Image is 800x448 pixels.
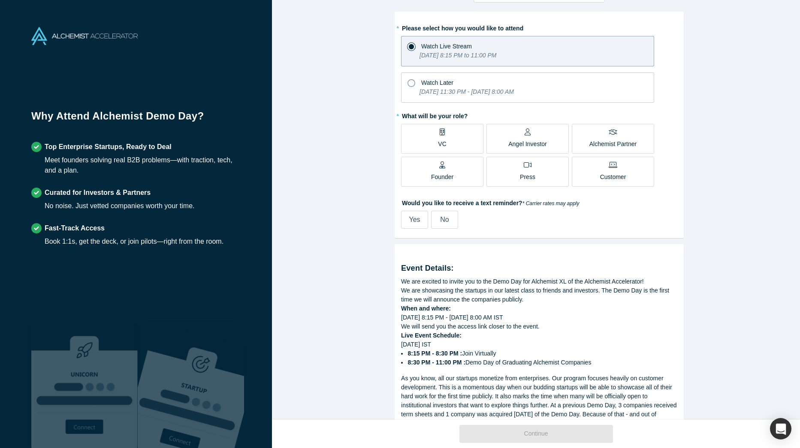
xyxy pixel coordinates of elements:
[45,224,105,232] strong: Fast-Track Access
[459,425,613,443] button: Continue
[45,155,241,176] div: Meet founders solving real B2B problems—with traction, tech, and a plan.
[438,140,446,149] p: VC
[431,173,453,182] p: Founder
[408,349,677,358] li: Join Virtually
[401,374,677,437] div: As you know, all our startups monetize from enterprises. Our program focuses heavily on customer ...
[401,21,677,33] label: Please select how you would like to attend
[138,322,244,448] img: Prism AI
[408,358,677,367] li: Demo Day of Graduating Alchemist Companies
[409,216,420,223] span: Yes
[31,322,138,448] img: Robust Technologies
[522,200,580,206] em: * Carrier rates may apply
[520,173,535,182] p: Press
[401,340,677,367] div: [DATE] IST
[420,52,496,59] i: [DATE] 8:15 PM to 11:00 PM
[401,286,677,304] div: We are showcasing the startups in our latest class to friends and investors. The Demo Day is the ...
[600,173,626,182] p: Customer
[31,108,241,130] h1: Why Attend Alchemist Demo Day?
[401,264,454,272] strong: Event Details:
[508,140,547,149] p: Angel Investor
[31,27,138,45] img: Alchemist Accelerator Logo
[401,196,677,208] label: Would you like to receive a text reminder?
[401,109,677,121] label: What will be your role?
[401,313,677,322] div: [DATE] 8:15 PM - [DATE] 8:00 AM IST
[421,43,472,50] span: Watch Live Stream
[408,350,462,357] strong: 8:15 PM - 8:30 PM :
[420,88,514,95] i: [DATE] 11:30 PM - [DATE] 8:00 AM
[45,201,195,211] div: No noise. Just vetted companies worth your time.
[440,216,449,223] span: No
[401,305,451,312] strong: When and where:
[401,277,677,286] div: We are excited to invite you to the Demo Day for Alchemist XL of the Alchemist Accelerator!
[401,332,462,339] strong: Live Event Schedule:
[45,189,151,196] strong: Curated for Investors & Partners
[401,322,677,331] div: We will send you the access link closer to the event.
[45,143,172,150] strong: Top Enterprise Startups, Ready to Deal
[408,359,465,366] strong: 8:30 PM - 11:00 PM :
[589,140,637,149] p: Alchemist Partner
[45,236,223,247] div: Book 1:1s, get the deck, or join pilots—right from the room.
[421,79,453,86] span: Watch Later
